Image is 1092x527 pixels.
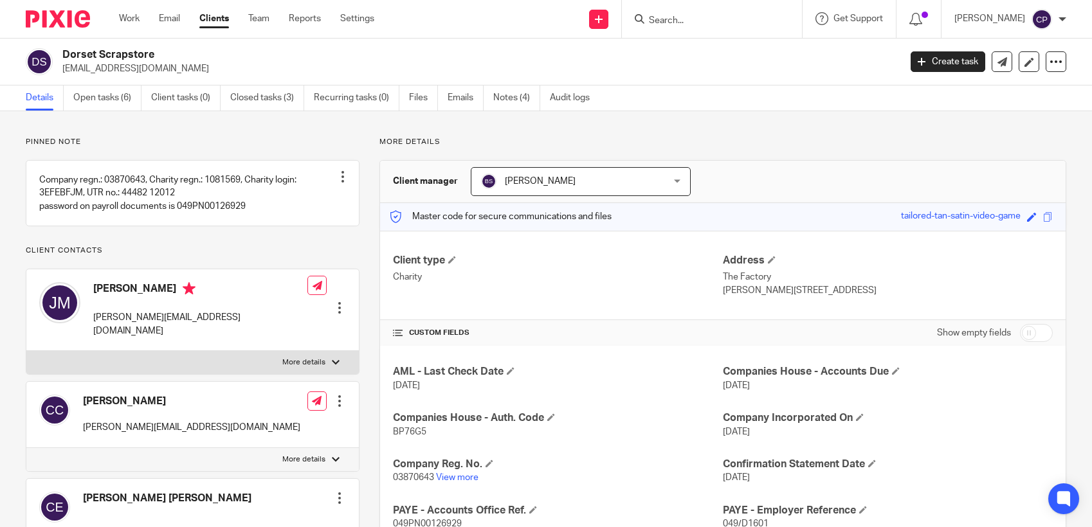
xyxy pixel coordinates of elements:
[26,246,359,256] p: Client contacts
[26,137,359,147] p: Pinned note
[314,85,399,111] a: Recurring tasks (0)
[393,365,723,379] h4: AML - Last Check Date
[723,254,1053,267] h4: Address
[73,85,141,111] a: Open tasks (6)
[151,85,221,111] a: Client tasks (0)
[289,12,321,25] a: Reports
[393,254,723,267] h4: Client type
[159,12,180,25] a: Email
[723,284,1053,297] p: [PERSON_NAME][STREET_ADDRESS]
[1032,9,1052,30] img: svg%3E
[62,62,891,75] p: [EMAIL_ADDRESS][DOMAIN_NAME]
[954,12,1025,25] p: [PERSON_NAME]
[340,12,374,25] a: Settings
[248,12,269,25] a: Team
[493,85,540,111] a: Notes (4)
[119,12,140,25] a: Work
[83,421,300,434] p: [PERSON_NAME][EMAIL_ADDRESS][DOMAIN_NAME]
[393,271,723,283] p: Charity
[393,504,723,517] h4: PAYE - Accounts Office Ref.
[648,15,763,27] input: Search
[550,85,599,111] a: Audit logs
[723,271,1053,283] p: The Factory
[723,411,1053,425] h4: Company Incorporated On
[723,458,1053,471] h4: Confirmation Statement Date
[723,365,1053,379] h4: Companies House - Accounts Due
[282,357,325,368] p: More details
[390,210,612,223] p: Master code for secure communications and files
[505,177,576,186] span: [PERSON_NAME]
[409,85,438,111] a: Files
[833,14,883,23] span: Get Support
[393,458,723,471] h4: Company Reg. No.
[393,328,723,338] h4: CUSTOM FIELDS
[379,137,1066,147] p: More details
[199,12,229,25] a: Clients
[39,282,80,323] img: svg%3E
[93,282,307,298] h4: [PERSON_NAME]
[937,326,1011,339] label: Show empty fields
[26,85,64,111] a: Details
[393,427,426,436] span: BP76G5
[723,427,750,436] span: [DATE]
[230,85,304,111] a: Closed tasks (3)
[39,395,70,425] img: svg%3E
[723,473,750,482] span: [DATE]
[911,51,985,72] a: Create task
[26,10,90,28] img: Pixie
[481,174,496,189] img: svg%3E
[393,411,723,425] h4: Companies House - Auth. Code
[282,454,325,465] p: More details
[393,473,434,482] span: 03870643
[83,492,251,505] h4: [PERSON_NAME] [PERSON_NAME]
[83,395,300,408] h4: [PERSON_NAME]
[93,311,307,337] p: [PERSON_NAME][EMAIL_ADDRESS][DOMAIN_NAME]
[39,492,70,523] img: svg%3E
[26,48,53,75] img: svg%3E
[901,210,1021,224] div: tailored-tan-satin-video-game
[393,175,458,188] h3: Client manager
[723,381,750,390] span: [DATE]
[62,48,725,62] h2: Dorset Scrapstore
[448,85,484,111] a: Emails
[183,282,196,295] i: Primary
[436,473,478,482] a: View more
[723,504,1053,517] h4: PAYE - Employer Reference
[393,381,420,390] span: [DATE]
